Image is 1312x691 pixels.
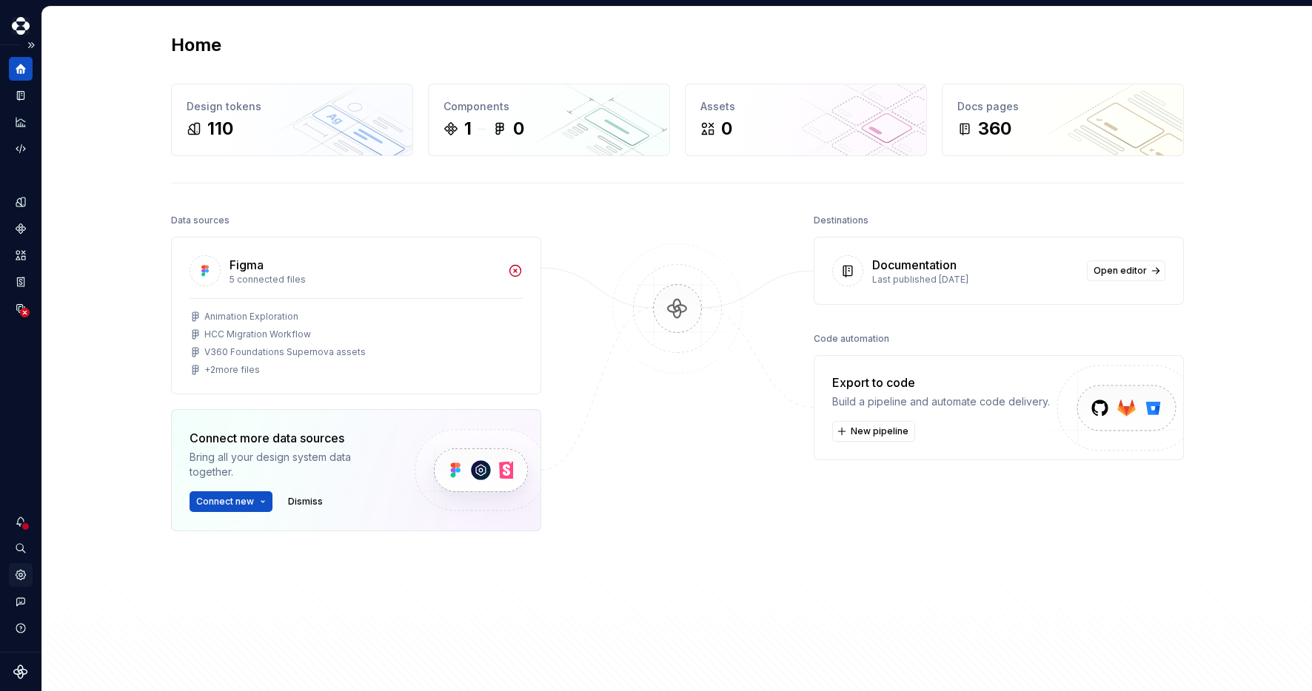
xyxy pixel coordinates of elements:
[230,274,499,286] div: 5 connected files
[444,99,655,114] div: Components
[9,536,33,560] button: Search ⌘K
[9,137,33,161] a: Code automation
[288,496,323,508] span: Dismiss
[9,297,33,320] a: Data sources
[978,117,1011,141] div: 360
[171,237,541,394] a: Figma5 connected filesAnimation ExplorationHCC Migration WorkflowV360 Foundations Supernova asset...
[9,217,33,240] a: Components
[685,84,927,156] a: Assets0
[281,491,329,512] button: Dismiss
[9,84,33,107] a: Documentation
[12,17,30,35] img: 317a9594-9ec3-41ad-b59a-e557b98ff41d.png
[9,590,33,613] button: Contact support
[9,190,33,214] a: Design tokens
[9,563,33,587] a: Settings
[171,33,221,57] h2: Home
[207,117,233,141] div: 110
[1087,260,1165,281] a: Open editor
[942,84,1184,156] a: Docs pages360
[196,496,254,508] span: Connect new
[832,421,915,442] button: New pipeline
[957,99,1168,114] div: Docs pages
[9,510,33,533] button: Notifications
[851,425,908,437] span: New pipeline
[1094,265,1147,277] span: Open editor
[832,394,1050,409] div: Build a pipeline and automate code delivery.
[513,117,524,141] div: 0
[190,491,272,512] button: Connect new
[204,364,260,376] div: + 2 more files
[814,328,889,349] div: Code automation
[9,243,33,267] a: Assets
[171,84,413,156] a: Design tokens110
[428,84,670,156] a: Components10
[9,57,33,81] a: Home
[464,117,472,141] div: 1
[721,117,732,141] div: 0
[9,110,33,134] a: Analytics
[700,99,911,114] div: Assets
[204,311,298,323] div: Animation Exploration
[21,35,41,55] button: Expand sidebar
[171,210,230,231] div: Data sources
[204,346,366,358] div: V360 Foundations Supernova assets
[187,99,398,114] div: Design tokens
[190,450,389,479] div: Bring all your design system data together.
[190,429,389,447] div: Connect more data sources
[204,328,311,340] div: HCC Migration Workflow
[814,210,868,231] div: Destinations
[230,256,264,274] div: Figma
[872,256,957,274] div: Documentation
[872,274,1078,286] div: Last published [DATE]
[832,374,1050,391] div: Export to code
[13,664,28,679] svg: Supernova Logo
[9,270,33,294] a: Storybook stories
